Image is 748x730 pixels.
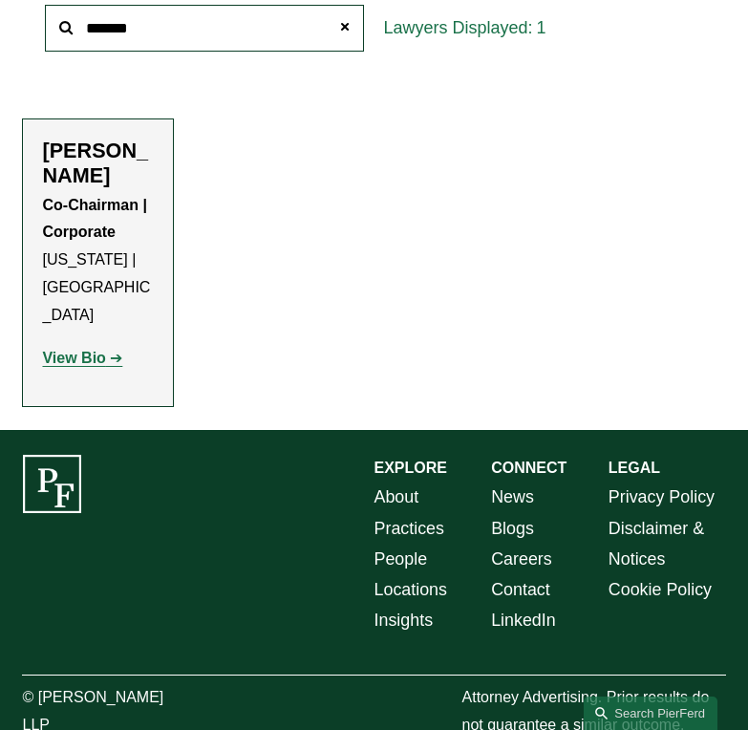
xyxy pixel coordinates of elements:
[374,482,419,512] a: About
[491,544,552,574] a: Careers
[42,192,154,330] p: [US_STATE] | [GEOGRAPHIC_DATA]
[491,513,534,544] a: Blogs
[609,574,712,605] a: Cookie Policy
[42,197,151,241] strong: Co-Chairman | Corporate
[609,513,726,574] a: Disclaimer & Notices
[609,460,660,476] strong: LEGAL
[609,482,715,512] a: Privacy Policy
[537,18,546,37] span: 1
[374,574,447,605] a: Locations
[42,350,105,366] strong: View Bio
[374,460,447,476] strong: EXPLORE
[374,605,434,635] a: Insights
[491,605,556,635] a: LinkedIn
[42,139,154,188] h2: [PERSON_NAME]
[584,697,717,730] a: Search this site
[42,350,122,366] a: View Bio
[491,460,566,476] strong: CONNECT
[491,482,534,512] a: News
[491,574,550,605] a: Contact
[374,544,428,574] a: People
[374,513,444,544] a: Practices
